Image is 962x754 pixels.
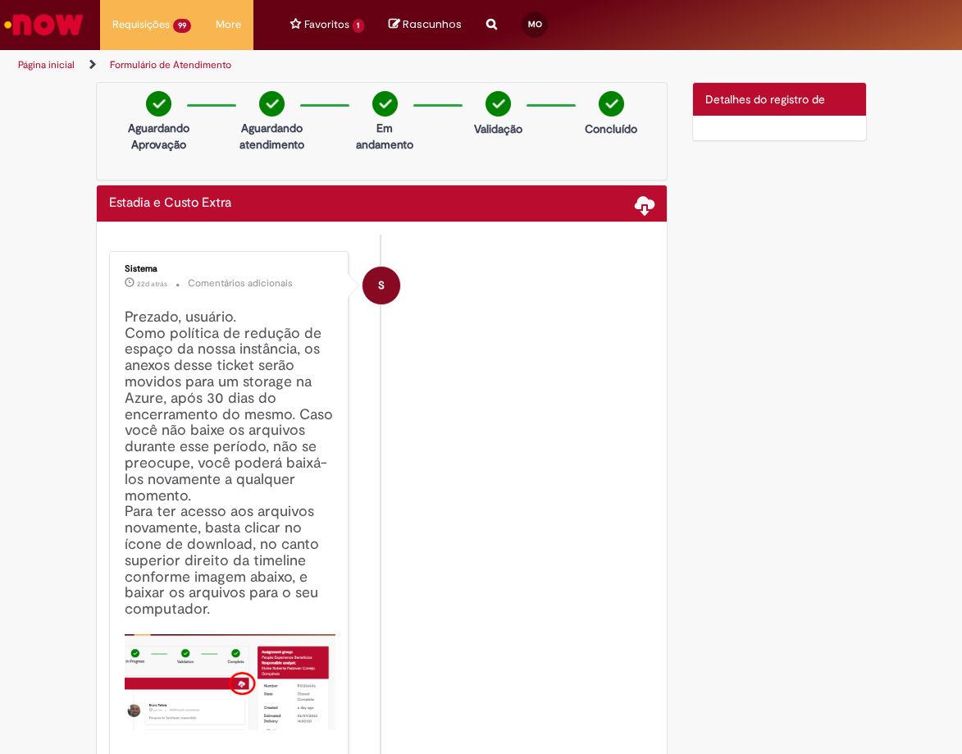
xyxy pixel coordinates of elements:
[137,279,167,289] time: 08/08/2025 00:11:53
[109,196,231,211] h2: Estadia e Custo Extra Histórico de tíquete
[599,91,624,117] img: check-circle-green.png
[353,19,365,33] span: 1
[705,92,825,107] span: Detalhes do registro de
[362,267,400,304] div: System
[304,16,349,33] span: Favoritos
[2,8,86,41] img: ServiceNow
[12,50,549,80] ul: Trilhas de página
[188,276,293,290] small: Comentários adicionais
[128,120,189,153] p: Aguardando Aprovação
[474,121,522,137] p: Validação
[125,634,336,731] img: x_mdbda_azure_blob.picture2.png
[585,121,637,137] p: Concluído
[216,16,241,33] span: More
[173,19,191,33] span: 99
[372,91,398,117] img: check-circle-green.png
[259,91,285,117] img: check-circle-green.png
[146,91,171,117] img: check-circle-green.png
[403,16,462,32] span: Rascunhos
[486,91,511,117] img: check-circle-green.png
[378,266,385,305] span: S
[137,279,167,289] span: 22d atrás
[389,16,462,32] a: No momento, sua lista de rascunhos tem 0 Itens
[528,19,542,30] span: MO
[356,120,413,153] p: Em andamento
[125,264,336,274] div: Sistema
[112,16,170,33] span: Requisições
[110,58,231,71] a: Formulário de Atendimento
[18,58,75,71] a: Página inicial
[239,120,304,153] p: Aguardando atendimento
